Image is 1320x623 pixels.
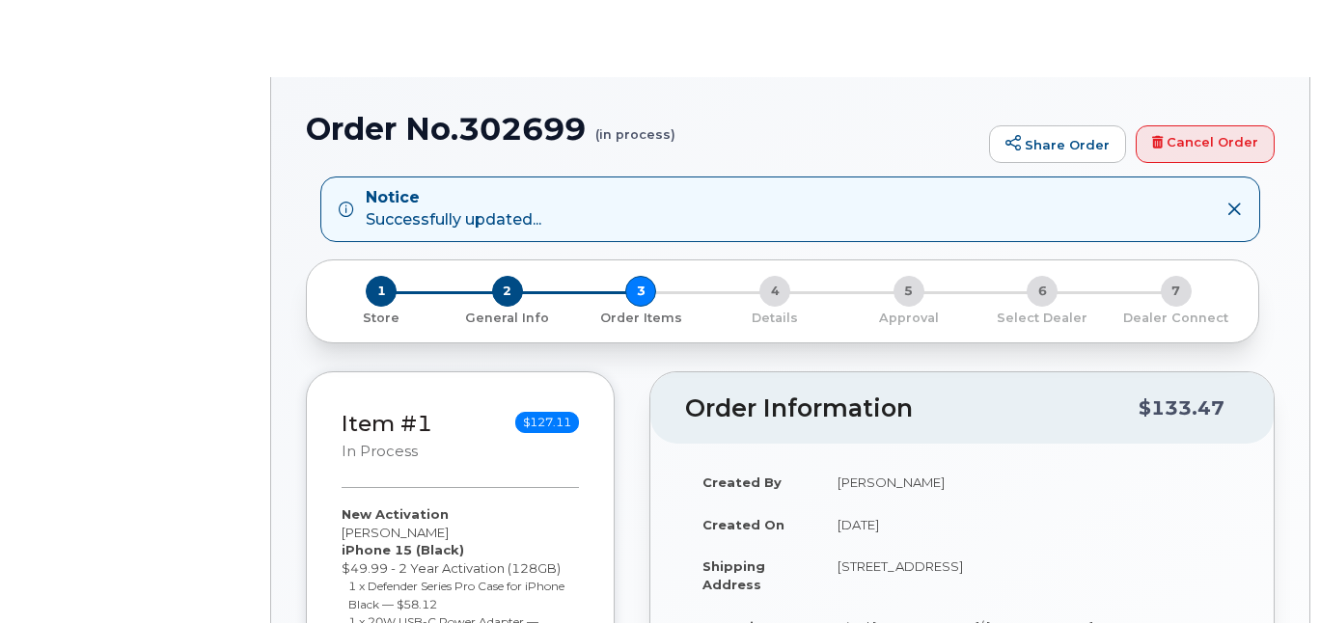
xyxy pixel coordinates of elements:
small: 1 x Defender Series Pro Case for iPhone Black — $58.12 [348,579,564,611]
span: $127.11 [515,412,579,433]
a: Item #1 [342,410,432,437]
strong: Notice [366,187,541,209]
span: 2 [492,276,523,307]
div: $133.47 [1139,390,1224,426]
a: Share Order [989,125,1126,164]
td: [STREET_ADDRESS] [820,545,1239,605]
td: [PERSON_NAME] [820,461,1239,503]
strong: New Activation [342,506,449,522]
p: General Info [449,310,567,327]
strong: Created By [702,474,782,490]
a: 1 Store [322,307,441,327]
strong: Shipping Address [702,558,765,592]
h2: Order Information [685,395,1139,422]
div: Successfully updated... [366,187,541,231]
strong: Created On [702,517,784,532]
a: Cancel Order [1136,125,1275,164]
p: Store [330,310,433,327]
span: 1 [366,276,397,307]
strong: iPhone 15 (Black) [342,542,464,557]
small: (in process) [595,112,675,142]
small: in process [342,443,418,460]
td: [DATE] [820,503,1239,546]
h1: Order No.302699 [306,112,979,146]
a: 2 General Info [441,307,575,327]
